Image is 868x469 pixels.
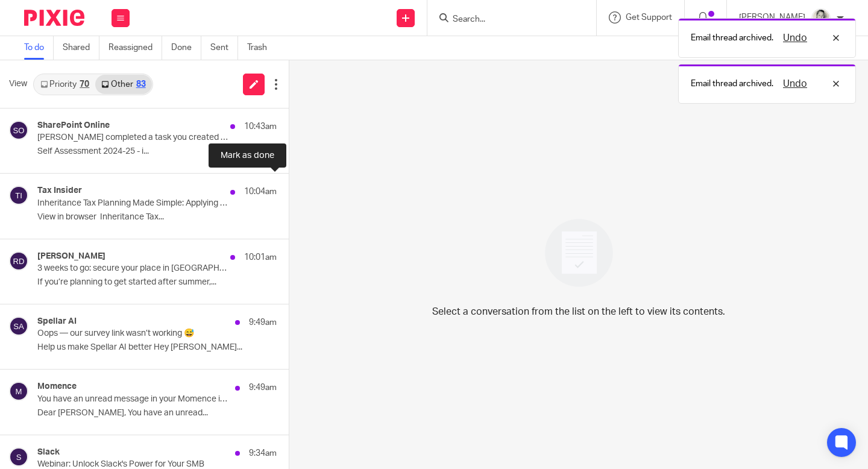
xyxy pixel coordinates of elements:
[37,251,105,262] h4: [PERSON_NAME]
[37,146,277,157] p: Self Assessment 2024-25 - i...
[37,447,60,458] h4: Slack
[244,121,277,133] p: 10:43am
[9,121,28,140] img: svg%3E
[811,8,831,28] img: DA590EE6-2184-4DF2-A25D-D99FB904303F_1_201_a.jpeg
[37,212,277,222] p: View in browser Inheritance Tax...
[24,10,84,26] img: Pixie
[779,31,811,45] button: Undo
[244,186,277,198] p: 10:04am
[108,36,162,60] a: Reassigned
[34,75,95,94] a: Priority70
[37,277,277,288] p: If you’re planning to get started after summer,...
[37,329,229,339] p: Oops — our survey link wasn’t working 😅
[210,36,238,60] a: Sent
[37,133,229,143] p: [PERSON_NAME] completed a task you created​ in "Self Assessment 2024-25 - info for Fearless Finan...
[37,198,229,209] p: Inheritance Tax Planning Made Simple: Applying the KISS Principle
[37,408,277,418] p: Dear [PERSON_NAME], You have an unread...
[249,382,277,394] p: 9:49am
[9,316,28,336] img: svg%3E
[9,186,28,205] img: svg%3E
[95,75,151,94] a: Other83
[9,447,28,467] img: svg%3E
[37,186,82,196] h4: Tax Insider
[136,80,146,89] div: 83
[37,394,229,404] p: You have an unread message in your Momence inbox
[9,251,28,271] img: svg%3E
[37,382,77,392] h4: Momence
[9,78,27,90] span: View
[249,316,277,329] p: 9:49am
[247,36,276,60] a: Trash
[432,304,725,319] p: Select a conversation from the list on the left to view its contents.
[171,36,201,60] a: Done
[779,77,811,91] button: Undo
[37,263,229,274] p: 3 weeks to go: secure your place in [GEOGRAPHIC_DATA]
[249,447,277,459] p: 9:34am
[244,251,277,263] p: 10:01am
[63,36,99,60] a: Shared
[37,342,277,353] p: Help us make Spellar AI better Hey [PERSON_NAME]...
[80,80,89,89] div: 70
[691,32,773,44] p: Email thread archived.
[9,382,28,401] img: svg%3E
[537,211,621,295] img: image
[691,78,773,90] p: Email thread archived.
[37,316,77,327] h4: Spellar AI
[24,36,54,60] a: To do
[37,121,110,131] h4: SharePoint Online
